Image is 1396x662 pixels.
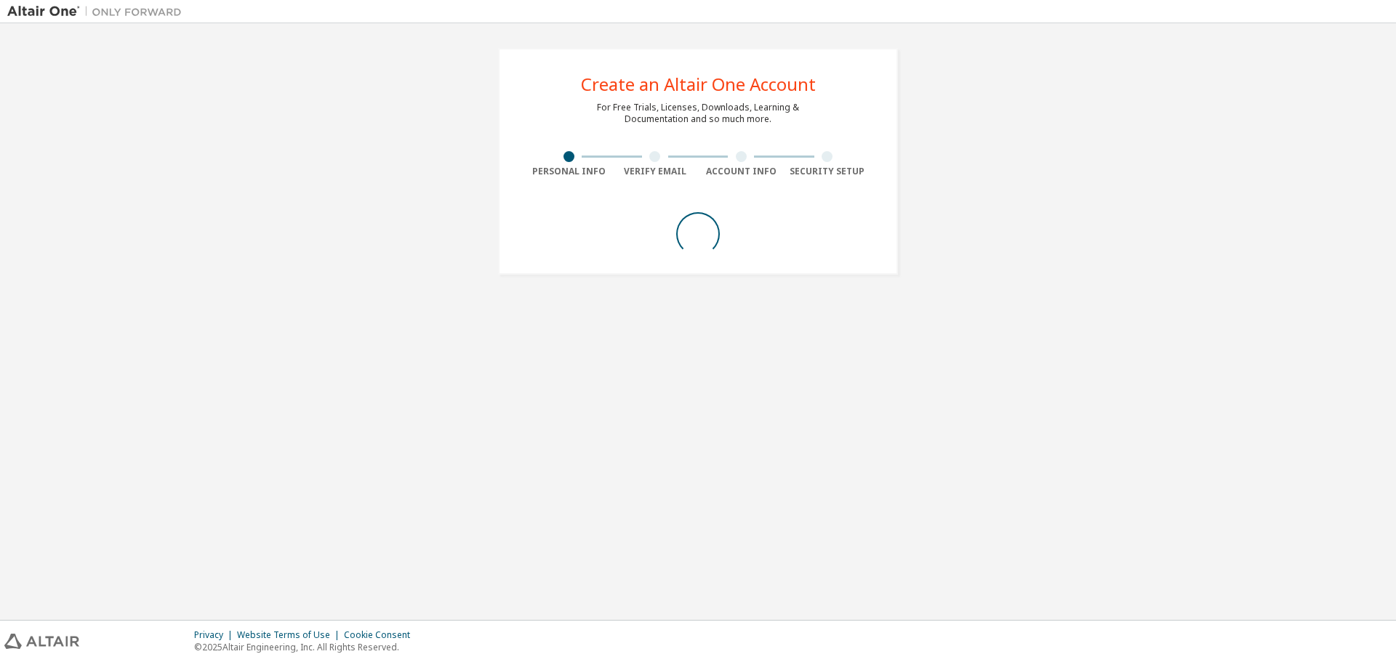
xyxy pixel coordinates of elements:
div: Personal Info [526,166,612,177]
p: © 2025 Altair Engineering, Inc. All Rights Reserved. [194,641,419,653]
div: Account Info [698,166,785,177]
div: Create an Altair One Account [581,76,816,93]
div: Security Setup [785,166,871,177]
div: Verify Email [612,166,699,177]
div: Cookie Consent [344,629,419,641]
img: Altair One [7,4,189,19]
div: For Free Trials, Licenses, Downloads, Learning & Documentation and so much more. [597,102,799,125]
img: altair_logo.svg [4,634,79,649]
div: Privacy [194,629,237,641]
div: Website Terms of Use [237,629,344,641]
